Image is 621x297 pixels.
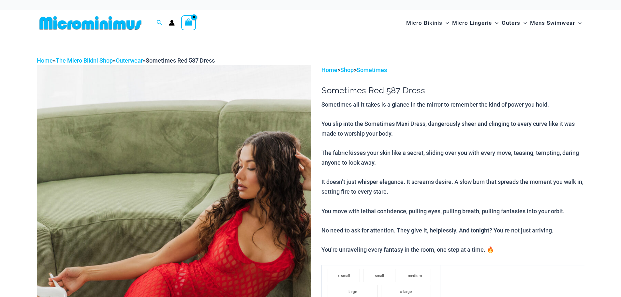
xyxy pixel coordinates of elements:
[338,274,350,278] span: x-small
[37,57,53,64] a: Home
[492,15,498,31] span: Menu Toggle
[406,15,442,31] span: Micro Bikinis
[530,15,575,31] span: Mens Swimwear
[156,19,162,27] a: Search icon link
[451,13,500,33] a: Micro LingerieMenu ToggleMenu Toggle
[575,15,582,31] span: Menu Toggle
[321,67,337,73] a: Home
[405,13,451,33] a: Micro BikinisMenu ToggleMenu Toggle
[400,290,412,294] span: x-large
[146,57,215,64] span: Sometimes Red 587 Dress
[116,57,143,64] a: Outerwear
[408,274,422,278] span: medium
[321,100,584,255] p: Sometimes all it takes is a glance in the mirror to remember the kind of power you hold. You slip...
[340,67,354,73] a: Shop
[404,12,584,34] nav: Site Navigation
[375,274,384,278] span: small
[321,65,584,75] p: > >
[37,16,144,30] img: MM SHOP LOGO FLAT
[399,269,431,282] li: medium
[520,15,527,31] span: Menu Toggle
[321,85,584,96] h1: Sometimes Red 587 Dress
[348,290,357,294] span: large
[357,67,387,73] a: Sometimes
[169,20,175,26] a: Account icon link
[442,15,449,31] span: Menu Toggle
[181,15,196,30] a: View Shopping Cart, empty
[56,57,113,64] a: The Micro Bikini Shop
[500,13,528,33] a: OutersMenu ToggleMenu Toggle
[452,15,492,31] span: Micro Lingerie
[363,269,395,282] li: small
[502,15,520,31] span: Outers
[328,269,360,282] li: x-small
[528,13,583,33] a: Mens SwimwearMenu ToggleMenu Toggle
[37,57,215,64] span: » » »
